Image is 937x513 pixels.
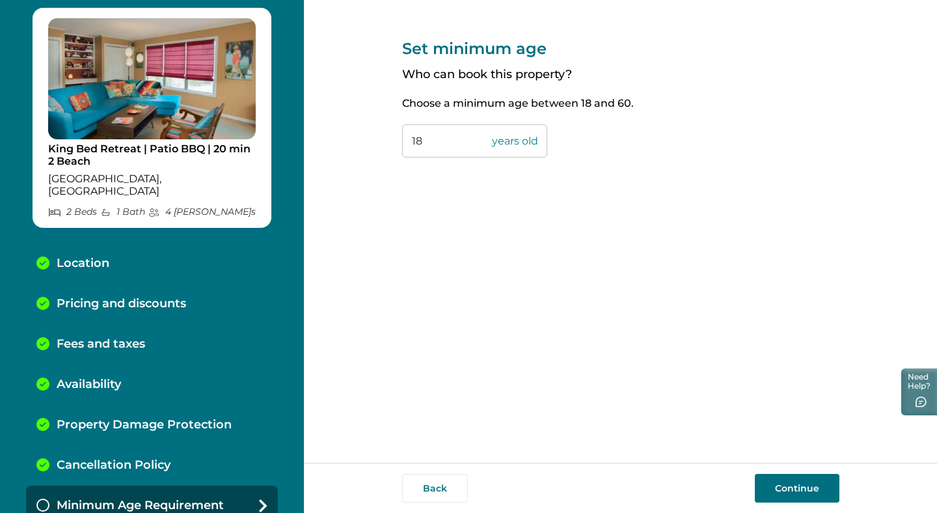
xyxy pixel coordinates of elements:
[57,418,232,432] p: Property Damage Protection
[402,97,839,110] p: Choose a minimum age between 18 and 60.
[402,39,839,58] p: Set minimum age
[57,499,224,513] p: Minimum Age Requirement
[755,474,839,503] button: Continue
[48,173,256,198] p: [GEOGRAPHIC_DATA], [GEOGRAPHIC_DATA]
[148,206,256,217] p: 4 [PERSON_NAME] s
[100,206,145,217] p: 1 Bath
[48,143,256,168] p: King Bed Retreat | Patio BBQ | 20 min 2 Beach
[402,474,468,503] button: Back
[57,297,186,311] p: Pricing and discounts
[48,18,256,139] img: propertyImage_King Bed Retreat | Patio BBQ | 20 min 2 Beach
[48,206,97,217] p: 2 Bed s
[57,337,145,352] p: Fees and taxes
[57,458,170,473] p: Cancellation Policy
[57,256,109,271] p: Location
[402,68,839,82] p: Who can book this property?
[57,378,121,392] p: Availability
